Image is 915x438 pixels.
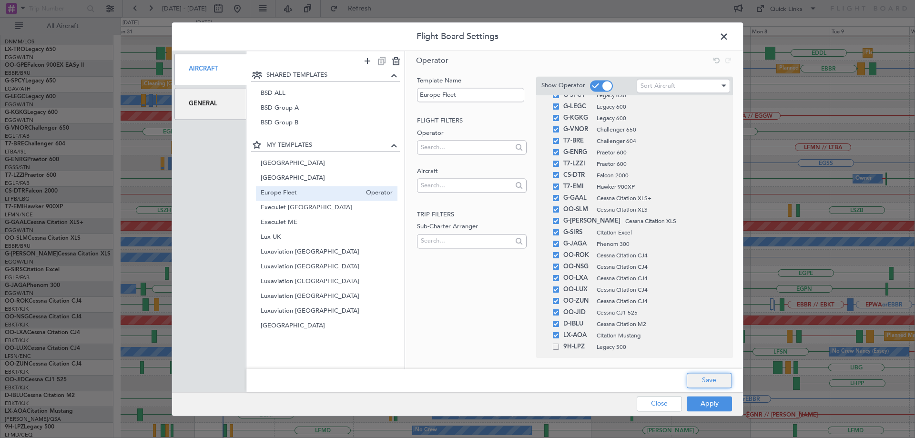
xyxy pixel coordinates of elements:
[361,188,393,198] span: Operator
[266,141,389,151] span: MY TEMPLATES
[597,251,719,260] span: Cessna Citation CJ4
[563,147,592,158] span: G-ENRG
[597,285,719,294] span: Cessna Citation CJ4
[597,137,719,145] span: Challenger 604
[417,167,526,176] label: Aircraft
[261,321,393,331] span: [GEOGRAPHIC_DATA]
[563,330,592,341] span: LX-AOA
[563,158,592,170] span: T7-LZZI
[563,215,620,227] span: G-[PERSON_NAME]
[597,331,719,340] span: Citation Mustang
[261,118,393,128] span: BSD Group B
[563,295,592,307] span: OO-ZUN
[637,396,682,411] button: Close
[417,129,526,138] label: Operator
[261,262,393,272] span: Luxaviation [GEOGRAPHIC_DATA]
[563,170,592,181] span: CS-DTR
[597,160,719,168] span: Praetor 600
[597,102,719,111] span: Legacy 600
[261,247,393,257] span: Luxaviation [GEOGRAPHIC_DATA]
[597,114,719,122] span: Legacy 600
[640,81,675,90] span: Sort Aircraft
[563,90,592,101] span: G-SPCY
[172,22,743,51] header: Flight Board Settings
[261,173,393,183] span: [GEOGRAPHIC_DATA]
[563,318,592,330] span: D-IBLU
[421,234,512,248] input: Search...
[421,178,512,193] input: Search...
[261,277,393,287] span: Luxaviation [GEOGRAPHIC_DATA]
[261,203,393,213] span: ExecuJet [GEOGRAPHIC_DATA]
[563,193,592,204] span: G-GAAL
[266,71,389,80] span: SHARED TEMPLATES
[687,373,732,388] button: Save
[261,103,393,113] span: BSD Group A
[563,124,592,135] span: G-VNOR
[563,227,592,238] span: G-SIRS
[625,217,719,225] span: Cessna Citation XLS
[597,308,719,317] span: Cessna CJ1 525
[597,91,719,100] span: Legacy 650
[563,112,592,124] span: G-KGKG
[261,306,393,316] span: Luxaviation [GEOGRAPHIC_DATA]
[421,140,512,154] input: Search...
[597,228,719,237] span: Citation Excel
[563,181,592,193] span: T7-EMI
[563,261,592,273] span: OO-NSG
[597,148,719,157] span: Praetor 600
[261,292,393,302] span: Luxaviation [GEOGRAPHIC_DATA]
[597,171,719,180] span: Falcon 2000
[541,81,585,91] label: Show Operator
[597,240,719,248] span: Phenom 300
[261,159,393,169] span: [GEOGRAPHIC_DATA]
[417,210,526,220] h2: Trip filters
[597,297,719,306] span: Cessna Citation CJ4
[597,343,719,351] span: Legacy 500
[261,233,393,243] span: Lux UK
[597,320,719,328] span: Cessna Citation M2
[597,274,719,283] span: Cessna Citation CJ4
[563,250,592,261] span: OO-ROK
[417,116,526,126] h2: Flight filters
[563,273,592,284] span: OO-LXA
[174,53,246,85] div: Aircraft
[563,204,592,215] span: OO-SLM
[174,88,246,120] div: General
[261,89,393,99] span: BSD ALL
[563,284,592,295] span: OO-LUX
[261,188,362,198] span: Europe Fleet
[597,205,719,214] span: Cessna Citation XLS
[597,125,719,134] span: Challenger 650
[563,307,592,318] span: OO-JID
[597,263,719,271] span: Cessna Citation CJ4
[563,101,592,112] span: G-LEGC
[261,218,393,228] span: ExecuJet ME
[416,55,448,66] span: Operator
[687,396,732,411] button: Apply
[417,222,526,232] label: Sub-Charter Arranger
[563,238,592,250] span: G-JAGA
[417,76,526,86] label: Template Name
[597,183,719,191] span: Hawker 900XP
[563,341,592,353] span: 9H-LPZ
[563,135,592,147] span: T7-BRE
[597,194,719,203] span: Cessna Citation XLS+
